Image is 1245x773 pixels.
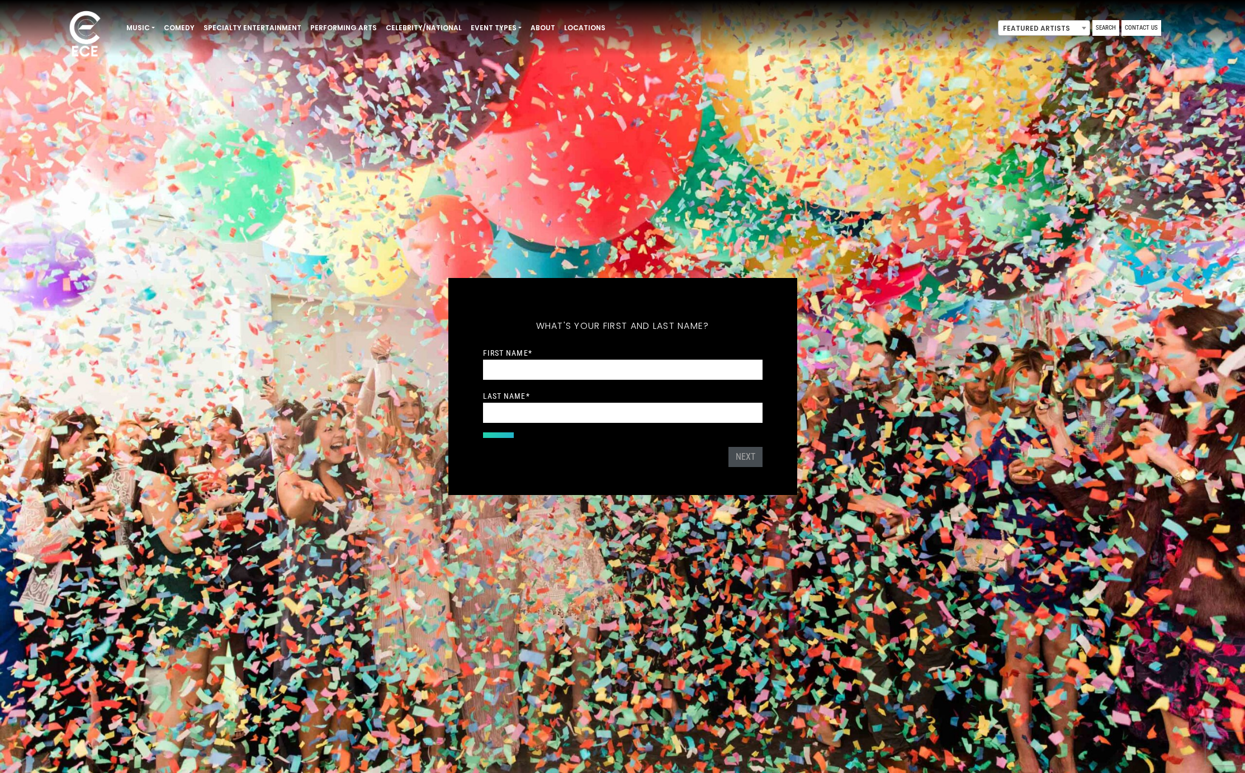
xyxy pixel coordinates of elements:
h5: What's your first and last name? [483,306,763,346]
a: Music [122,18,159,37]
img: ece_new_logo_whitev2-1.png [57,8,113,62]
a: Locations [560,18,610,37]
label: Last Name [483,391,530,401]
span: Featured Artists [998,21,1090,36]
a: Specialty Entertainment [199,18,306,37]
span: Featured Artists [998,20,1090,36]
a: Search [1092,20,1119,36]
a: Event Types [466,18,526,37]
a: Celebrity/National [381,18,466,37]
a: Performing Arts [306,18,381,37]
label: First Name [483,348,532,358]
a: Contact Us [1121,20,1161,36]
a: About [526,18,560,37]
a: Comedy [159,18,199,37]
